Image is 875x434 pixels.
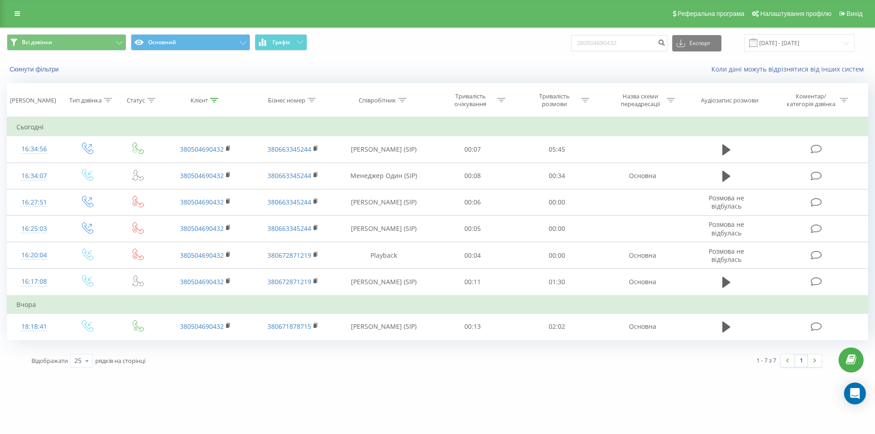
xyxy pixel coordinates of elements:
td: Вчора [7,296,868,314]
a: 380504690432 [180,145,224,153]
td: Основна [599,242,686,269]
div: 16:17:08 [16,273,52,291]
td: 00:00 [515,189,598,215]
div: 1 - 7 з 7 [757,356,776,365]
span: Розмова не відбулась [709,220,744,237]
a: 380504690432 [180,322,224,331]
div: Бізнес номер [268,97,305,104]
td: 00:11 [431,269,515,296]
div: Коментар/категорія дзвінка [784,92,838,108]
td: 02:02 [515,313,598,340]
div: 16:34:56 [16,140,52,158]
td: [PERSON_NAME] (SIP) [336,269,431,296]
div: Клієнт [190,97,208,104]
a: 380504690432 [180,251,224,260]
div: Open Intercom Messenger [844,383,866,404]
span: Всі дзвінки [22,39,52,46]
a: 380663345244 [268,171,311,180]
span: рядків на сторінці [95,357,145,365]
a: 380671878715 [268,322,311,331]
div: Співробітник [359,97,396,104]
button: Основний [131,34,250,51]
div: Аудіозапис розмови [701,97,758,104]
td: [PERSON_NAME] (SIP) [336,189,431,215]
div: 16:34:07 [16,167,52,185]
td: 00:05 [431,215,515,242]
div: Тип дзвінка [69,97,102,104]
td: 00:13 [431,313,515,340]
div: Назва схеми переадресації [616,92,664,108]
span: Налаштування профілю [760,10,831,17]
div: 18:18:41 [16,318,52,336]
div: [PERSON_NAME] [10,97,56,104]
div: 16:25:03 [16,220,52,238]
td: Playback [336,242,431,269]
td: 05:45 [515,136,598,163]
td: 00:08 [431,163,515,189]
a: 380663345244 [268,198,311,206]
td: 00:34 [515,163,598,189]
a: 380672871219 [268,251,311,260]
td: Основна [599,313,686,340]
a: 380504690432 [180,277,224,286]
a: Коли дані можуть відрізнятися вiд інших систем [711,65,868,73]
span: Графік [273,39,290,46]
div: Статус [127,97,145,104]
div: Тривалість очікування [446,92,495,108]
div: 16:27:51 [16,194,52,211]
button: Графік [255,34,307,51]
td: Менеджер Один (SIP) [336,163,431,189]
span: Вихід [847,10,863,17]
td: 00:07 [431,136,515,163]
span: Розмова не відбулась [709,194,744,210]
td: Основна [599,163,686,189]
td: Сьогодні [7,118,868,136]
a: 1 [794,354,808,367]
a: 380504690432 [180,171,224,180]
td: 00:00 [515,242,598,269]
div: 25 [74,356,82,365]
td: [PERSON_NAME] (SIP) [336,215,431,242]
a: 380663345244 [268,224,311,233]
button: Скинути фільтри [7,65,63,73]
td: 01:30 [515,269,598,296]
div: Тривалість розмови [530,92,579,108]
button: Всі дзвінки [7,34,126,51]
span: Розмова не відбулась [709,247,744,264]
a: 380663345244 [268,145,311,153]
a: 380672871219 [268,277,311,286]
td: Основна [599,269,686,296]
a: 380504690432 [180,224,224,233]
button: Експорт [672,35,721,51]
span: Відображати [31,357,68,365]
a: 380504690432 [180,198,224,206]
td: [PERSON_NAME] (SIP) [336,313,431,340]
span: Реферальна програма [678,10,745,17]
td: 00:06 [431,189,515,215]
td: 00:04 [431,242,515,269]
td: [PERSON_NAME] (SIP) [336,136,431,163]
td: 00:00 [515,215,598,242]
div: 16:20:04 [16,246,52,264]
input: Пошук за номером [571,35,668,51]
